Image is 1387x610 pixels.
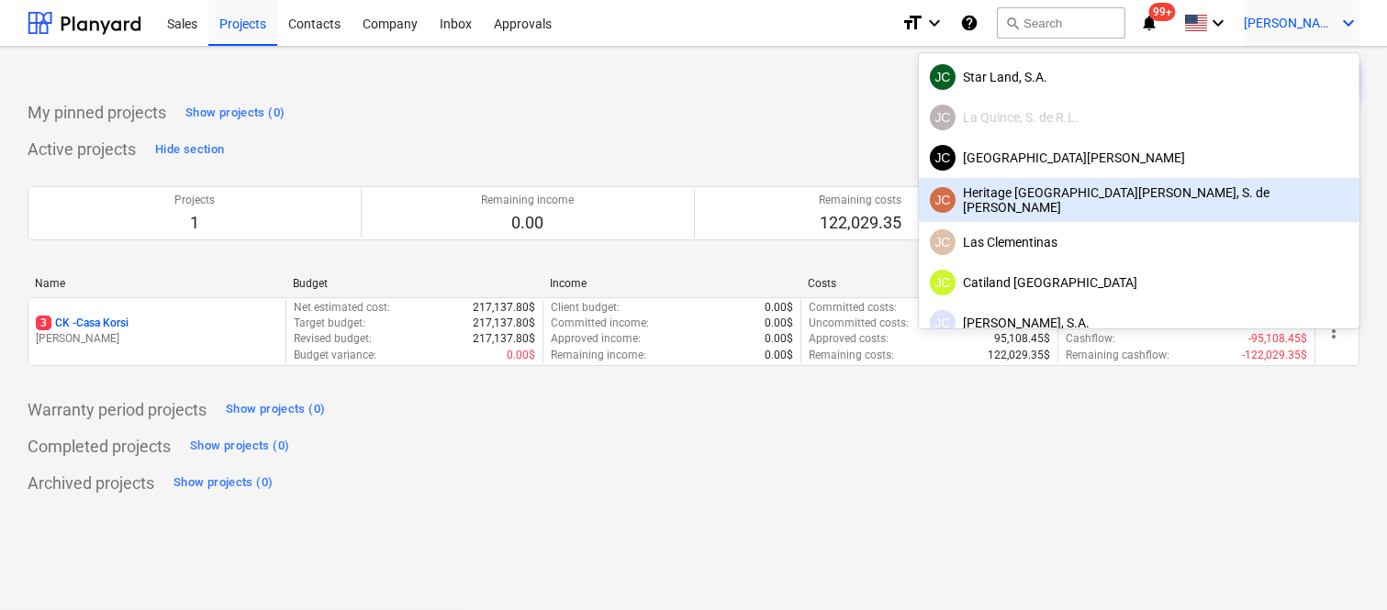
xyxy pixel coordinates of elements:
[930,145,1348,171] div: [GEOGRAPHIC_DATA][PERSON_NAME]
[934,235,950,250] span: JC
[934,275,950,290] span: JC
[930,64,956,90] div: Javier Cattan
[934,316,950,330] span: JC
[930,145,956,171] div: Javier Cattan
[934,70,950,84] span: JC
[930,270,1348,295] div: Catiland [GEOGRAPHIC_DATA]
[1295,522,1387,610] iframe: Chat Widget
[930,185,1348,215] div: Heritage [GEOGRAPHIC_DATA][PERSON_NAME], S. de [PERSON_NAME]
[930,229,1348,255] div: Las Clementinas
[930,310,1348,336] div: [PERSON_NAME], S.A.
[934,110,950,125] span: JC
[930,64,1348,90] div: Star Land, S.A.
[930,229,956,255] div: Javier Cattan
[930,187,956,213] div: Javier Cattan
[930,310,956,336] div: Javier Cattan
[934,193,950,207] span: JC
[930,105,1348,130] div: La Quince, S. de R.L.
[930,105,956,130] div: Javier Cattan
[930,270,956,295] div: Javier Cattan
[934,150,950,165] span: JC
